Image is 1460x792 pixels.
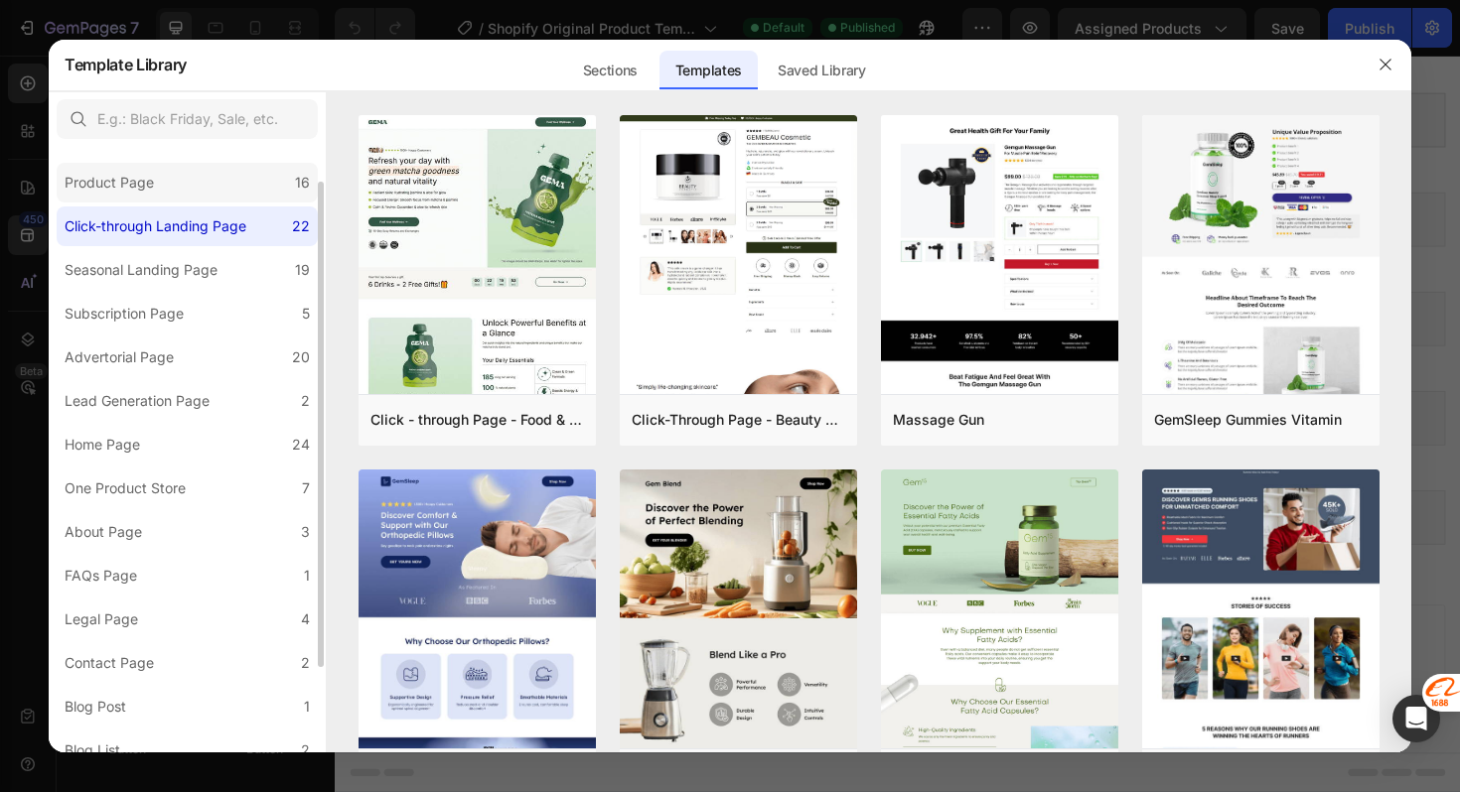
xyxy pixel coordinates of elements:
div: Open Intercom Messenger [1392,695,1440,742]
div: 2 [301,738,310,762]
div: Click-Through Page - Beauty & Fitness - Cosmetic [632,408,845,432]
span: Shopify section: product-full-width [508,477,715,501]
div: Generate layout [538,615,643,636]
div: Click - through Page - Food & Drink - Matcha Glow Shot [370,408,584,432]
div: One Product Store [65,476,186,500]
div: Add blank section [683,615,804,636]
div: Sections [567,51,654,90]
div: 3 [301,520,310,544]
div: 2 [301,651,310,675]
div: Saved Library [762,51,882,90]
div: 7 [302,476,310,500]
div: Click-through Landing Page [65,214,246,238]
div: 4 [301,607,310,631]
span: Shopify section: background-image-text [490,57,734,80]
div: Advertorial Page [65,345,174,369]
div: Product Page [65,171,154,195]
div: Subscription Page [65,302,184,326]
div: 5 [302,302,310,326]
div: Legal Page [65,607,138,631]
div: 16 [295,171,310,195]
div: 20 [292,345,310,369]
span: Shopify section: collection-return [511,372,712,396]
div: Massage Gun [893,408,984,432]
div: 24 [292,433,310,457]
div: Choose templates [382,615,503,636]
span: then drag & drop elements [668,640,816,658]
div: 22 [292,214,310,238]
div: 1 [304,695,310,719]
div: GemSleep Gummies Vitamin [1154,408,1342,432]
span: Shopify section: recently-viewed [512,267,711,291]
div: Home Page [65,433,140,457]
div: 1 [304,564,310,588]
div: Seasonal Landing Page [65,258,218,282]
h2: Template Library [65,39,187,90]
div: Templates [659,51,758,90]
div: Blog Post [65,695,126,719]
span: Add section [549,571,644,592]
div: 19 [295,258,310,282]
div: Blog List [65,738,120,762]
span: Shopify section: product-recommendations [480,162,743,186]
div: FAQs Page [65,564,137,588]
div: Lead Generation Page [65,389,210,413]
div: About Page [65,520,142,544]
div: 2 [301,389,310,413]
input: E.g.: Black Friday, Sale, etc. [57,99,318,139]
div: Contact Page [65,651,154,675]
span: inspired by CRO experts [372,640,509,658]
span: from URL or image [535,640,642,658]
